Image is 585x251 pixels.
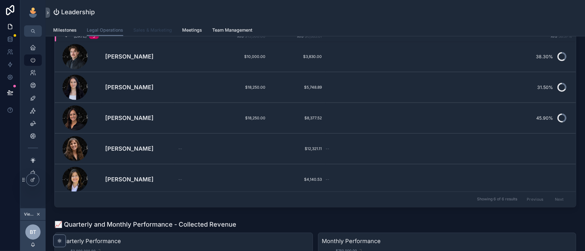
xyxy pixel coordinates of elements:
[59,237,309,246] h3: Quarterly Performance
[536,50,553,63] div: 38.30%
[182,27,202,33] span: Meetings
[326,177,568,182] a: --
[297,35,303,38] small: Avg
[30,228,36,236] span: BT
[212,27,252,33] span: Team Management
[273,116,322,121] a: $8,377.52
[326,110,568,126] a: 45.90%
[87,24,123,36] a: Legal Operations
[133,27,172,33] span: Sales & Marketing
[178,146,265,151] a: --
[537,81,553,94] div: 31.50%
[182,24,202,37] a: Meetings
[273,85,322,90] a: $5,748.89
[551,35,557,38] small: Avg
[178,146,182,151] span: --
[178,177,265,182] a: --
[237,35,244,38] small: Avg
[53,8,95,16] h1: ⏻ Leadership
[273,54,322,59] a: $3,830.00
[93,34,95,39] div: 5
[74,34,86,39] span: [DATE]
[178,116,265,121] a: $18,250.00
[212,24,252,37] a: Team Management
[87,27,123,33] span: Legal Operations
[273,177,322,182] a: $4,140.53
[273,146,322,151] a: $12,321.11
[326,146,568,151] a: --
[105,52,171,61] a: [PERSON_NAME]
[105,83,171,91] a: [PERSON_NAME]
[53,27,77,33] span: Milestones
[133,24,172,37] a: Sales & Marketing
[178,54,265,59] a: $10,000.00
[105,175,171,184] a: [PERSON_NAME]
[326,146,329,151] span: --
[326,49,568,64] a: 38.30%
[326,80,568,95] a: 31.50%
[536,112,553,124] div: 45.90%
[105,114,171,122] a: [PERSON_NAME]
[24,212,35,217] span: Viewing as [PERSON_NAME]
[105,144,171,153] a: [PERSON_NAME]
[477,197,517,202] span: Showing 6 of 6 results
[54,220,236,229] h1: 📈 Quarterly and Monthly Performance - Collected Revenue
[28,8,38,18] img: App logo
[178,85,265,90] a: $18,250.00
[53,24,77,37] a: Milestones
[326,177,329,182] span: --
[178,177,182,182] span: --
[322,237,572,246] h3: Monthly Performance
[20,37,46,188] div: scrollable content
